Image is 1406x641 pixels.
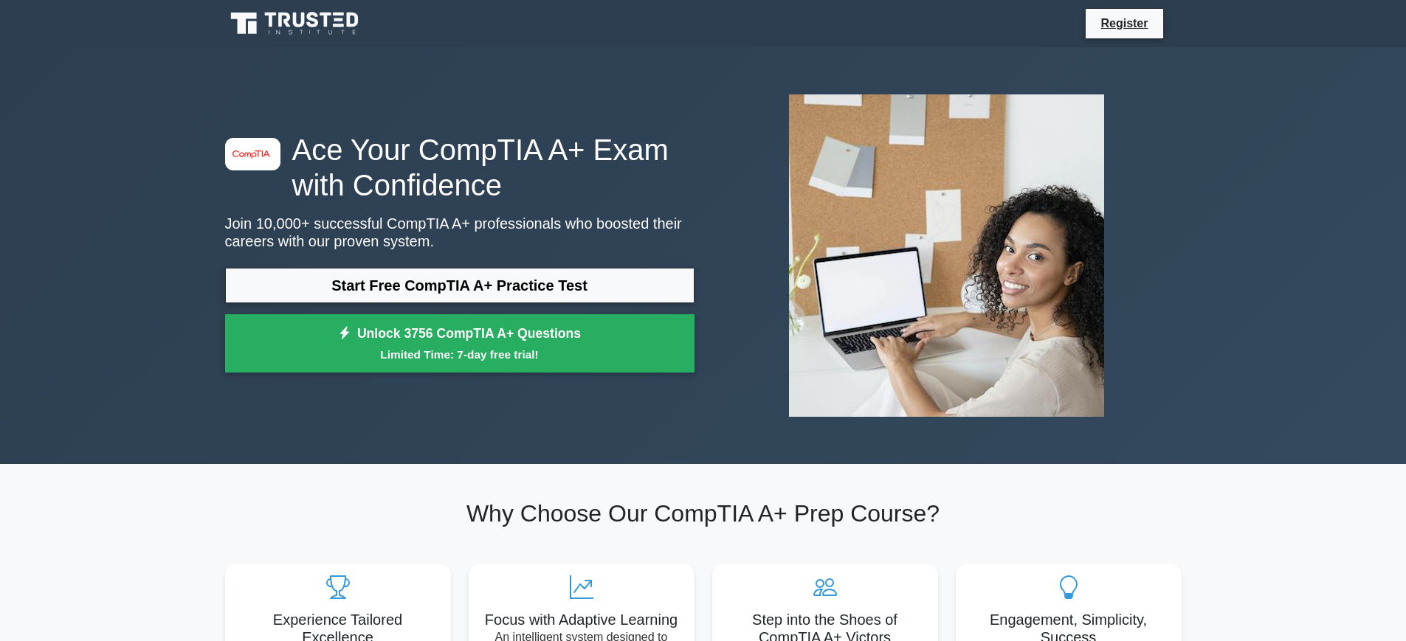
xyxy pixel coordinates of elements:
h2: Why Choose Our CompTIA A+ Prep Course? [225,499,1182,527]
h5: Focus with Adaptive Learning [480,611,683,628]
a: Unlock 3756 CompTIA A+ QuestionsLimited Time: 7-day free trial! [225,314,695,373]
a: Start Free CompTIA A+ Practice Test [225,268,695,303]
h1: Ace Your CompTIA A+ Exam with Confidence [225,132,695,203]
p: Join 10,000+ successful CompTIA A+ professionals who boosted their careers with our proven system. [225,215,695,250]
small: Limited Time: 7-day free trial! [244,346,676,363]
a: Register [1092,14,1157,32]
